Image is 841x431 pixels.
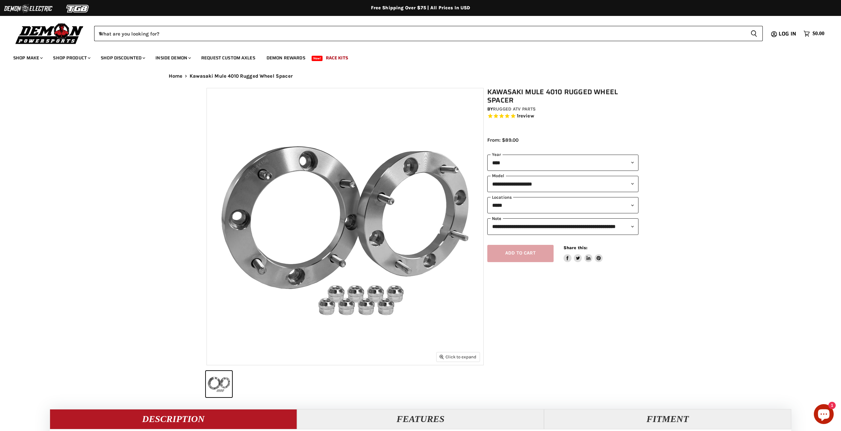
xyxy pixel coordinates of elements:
span: Log in [779,30,796,38]
a: Shop Make [8,51,47,65]
select: keys [487,218,638,235]
h1: Kawasaki Mule 4010 Rugged Wheel Spacer [487,88,638,105]
img: Kawasaki Mule 4010 Rugged Wheel Spacer [207,88,483,365]
span: From: $89.00 [487,137,518,143]
button: Search [745,26,763,41]
a: Log in [776,31,800,37]
a: Race Kits [321,51,353,65]
select: modal-name [487,176,638,192]
button: Description [50,409,297,429]
span: Click to expand [440,354,476,359]
a: Demon Rewards [262,51,310,65]
a: Home [169,73,183,79]
a: Request Custom Axles [196,51,260,65]
a: Shop Discounted [96,51,149,65]
span: Kawasaki Mule 4010 Rugged Wheel Spacer [190,73,293,79]
span: Share this: [564,245,587,250]
button: Features [297,409,544,429]
button: Fitment [544,409,791,429]
span: New! [312,56,323,61]
a: Inside Demon [150,51,195,65]
aside: Share this: [564,245,603,262]
img: Demon Electric Logo 2 [3,2,53,15]
img: TGB Logo 2 [53,2,103,15]
span: $0.00 [812,31,824,37]
form: Product [94,26,763,41]
div: by [487,106,638,113]
select: year [487,155,638,171]
button: Kawasaki Mule 4010 Rugged Wheel Spacer thumbnail [206,371,232,397]
div: Free Shipping Over $75 | All Prices In USD [155,5,686,11]
span: 1 reviews [517,113,534,119]
input: When autocomplete results are available use up and down arrows to review and enter to select [94,26,745,41]
a: Shop Product [48,51,94,65]
a: Rugged ATV Parts [493,106,536,112]
span: review [518,113,534,119]
ul: Main menu [8,48,823,65]
a: $0.00 [800,29,828,38]
select: keys [487,197,638,213]
button: Click to expand [437,352,480,361]
nav: Breadcrumbs [155,73,686,79]
img: Demon Powersports [13,22,86,45]
span: Rated 5.0 out of 5 stars 1 reviews [487,113,638,120]
inbox-online-store-chat: Shopify online store chat [812,404,836,426]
